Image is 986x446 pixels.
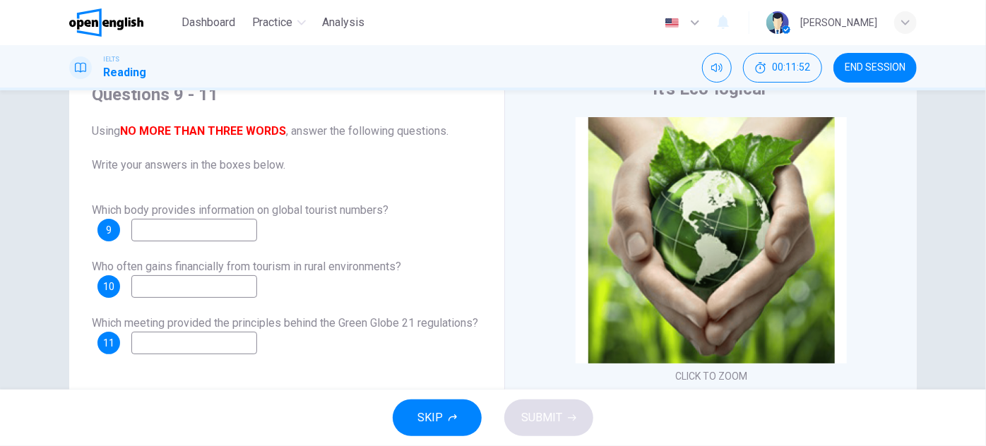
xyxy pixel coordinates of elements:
[69,8,143,37] img: OpenEnglish logo
[92,316,478,330] span: Which meeting provided the principles behind the Green Globe 21 regulations?
[743,53,822,83] div: Hide
[103,64,146,81] h1: Reading
[92,83,482,106] h4: Questions 9 - 11
[845,62,905,73] span: END SESSION
[92,203,388,217] span: Which body provides information on global tourist numbers?
[766,11,789,34] img: Profile picture
[120,124,286,138] font: NO MORE THAN THREE WORDS
[702,53,732,83] div: Mute
[182,14,235,31] span: Dashboard
[69,8,176,37] a: OpenEnglish logo
[252,14,293,31] span: Practice
[92,260,401,273] span: Who often gains financially from tourism in rural environments?
[92,123,482,174] span: Using , answer the following questions. Write your answers in the boxes below.
[663,18,681,28] img: en
[106,225,112,235] span: 9
[772,62,810,73] span: 00:11:52
[417,408,443,428] span: SKIP
[176,10,241,35] button: Dashboard
[103,54,119,64] span: IELTS
[800,14,877,31] div: [PERSON_NAME]
[103,338,114,348] span: 11
[103,282,114,291] span: 10
[743,53,822,83] button: 00:11:52
[246,10,311,35] button: Practice
[833,53,917,83] button: END SESSION
[317,10,371,35] button: Analysis
[393,399,482,436] button: SKIP
[323,14,365,31] span: Analysis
